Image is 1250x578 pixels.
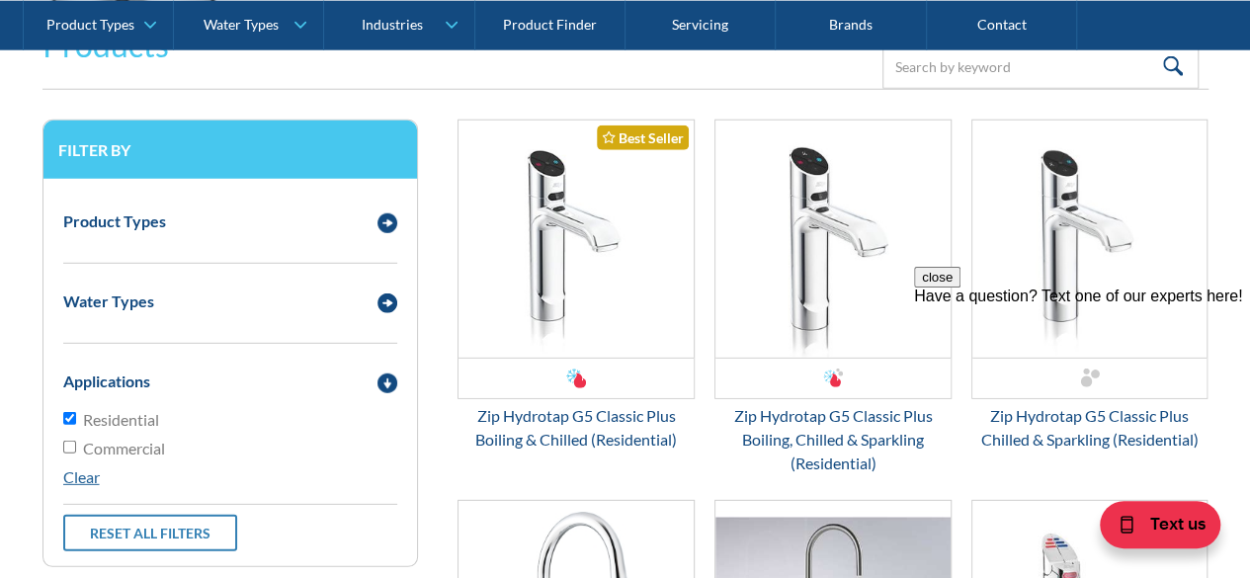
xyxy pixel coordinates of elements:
div: Applications [63,370,150,393]
span: Commercial [83,437,165,460]
input: Commercial [63,441,76,454]
div: Water Types [63,289,154,313]
input: Residential [63,412,76,425]
a: Zip Hydrotap G5 Classic Plus Boiling & Chilled (Residential)Best SellerZip Hydrotap G5 Classic Pl... [458,120,695,452]
a: Reset all filters [63,515,237,551]
a: Zip Hydrotap G5 Classic Plus Chilled & Sparkling (Residential)Zip Hydrotap G5 Classic Plus Chille... [971,120,1208,452]
iframe: podium webchat widget bubble [1052,479,1250,578]
a: Zip Hydrotap G5 Classic Plus Boiling, Chilled & Sparkling (Residential)Zip Hydrotap G5 Classic Pl... [714,120,952,475]
div: Zip Hydrotap G5 Classic Plus Boiling, Chilled & Sparkling (Residential) [714,404,952,475]
img: Zip Hydrotap G5 Classic Plus Chilled & Sparkling (Residential) [972,121,1208,358]
img: Zip Hydrotap G5 Classic Plus Boiling, Chilled & Sparkling (Residential) [715,121,951,358]
div: Best Seller [597,125,689,150]
img: Zip Hydrotap G5 Classic Plus Boiling & Chilled (Residential) [458,121,694,358]
input: Search by keyword [882,44,1199,89]
div: Zip Hydrotap G5 Classic Plus Boiling & Chilled (Residential) [458,404,695,452]
iframe: podium webchat widget prompt [914,267,1250,504]
span: Residential [83,408,159,432]
div: Water Types [204,16,279,33]
a: Clear [63,467,100,486]
h3: Filter by [58,140,403,159]
div: Industries [361,16,422,33]
div: Product Types [46,16,134,33]
div: Product Types [63,209,166,233]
